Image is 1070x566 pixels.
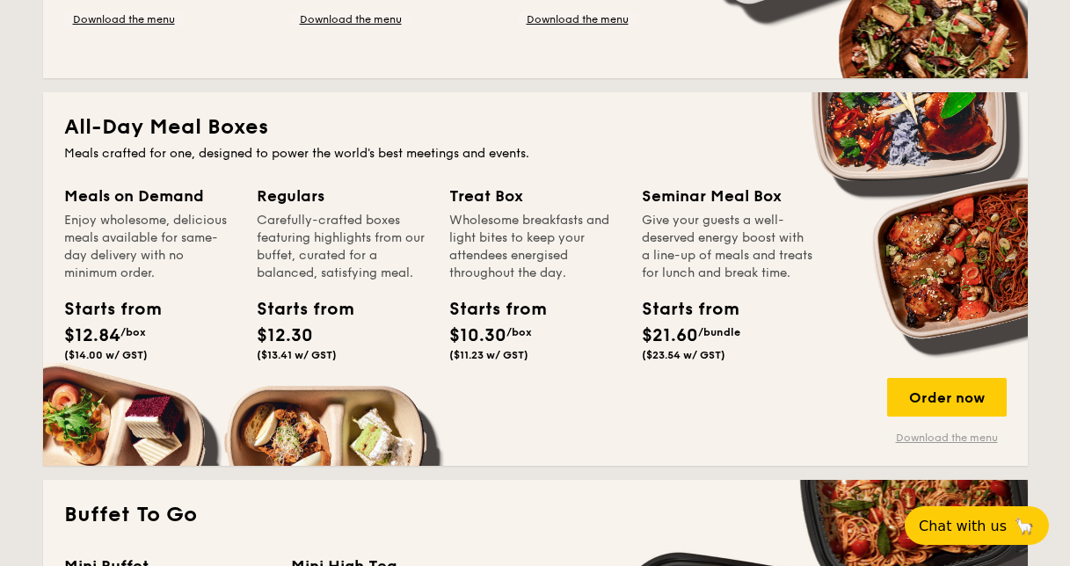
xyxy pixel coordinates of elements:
[64,296,143,323] div: Starts from
[291,12,411,26] a: Download the menu
[64,184,236,208] div: Meals on Demand
[257,349,337,361] span: ($13.41 w/ GST)
[642,349,725,361] span: ($23.54 w/ GST)
[518,12,637,26] a: Download the menu
[1014,516,1035,536] span: 🦙
[257,325,313,346] span: $12.30
[449,349,528,361] span: ($11.23 w/ GST)
[642,296,721,323] div: Starts from
[64,501,1007,529] h2: Buffet To Go
[257,184,428,208] div: Regulars
[64,145,1007,163] div: Meals crafted for one, designed to power the world's best meetings and events.
[64,325,120,346] span: $12.84
[449,296,528,323] div: Starts from
[506,326,532,338] span: /box
[64,12,184,26] a: Download the menu
[449,325,506,346] span: $10.30
[887,378,1007,417] div: Order now
[449,184,621,208] div: Treat Box
[64,349,148,361] span: ($14.00 w/ GST)
[257,212,428,282] div: Carefully-crafted boxes featuring highlights from our buffet, curated for a balanced, satisfying ...
[642,184,813,208] div: Seminar Meal Box
[642,325,698,346] span: $21.60
[64,212,236,282] div: Enjoy wholesome, delicious meals available for same-day delivery with no minimum order.
[887,431,1007,445] a: Download the menu
[257,296,336,323] div: Starts from
[919,518,1007,534] span: Chat with us
[642,212,813,282] div: Give your guests a well-deserved energy boost with a line-up of meals and treats for lunch and br...
[449,212,621,282] div: Wholesome breakfasts and light bites to keep your attendees energised throughout the day.
[120,326,146,338] span: /box
[64,113,1007,141] h2: All-Day Meal Boxes
[698,326,740,338] span: /bundle
[905,506,1049,545] button: Chat with us🦙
